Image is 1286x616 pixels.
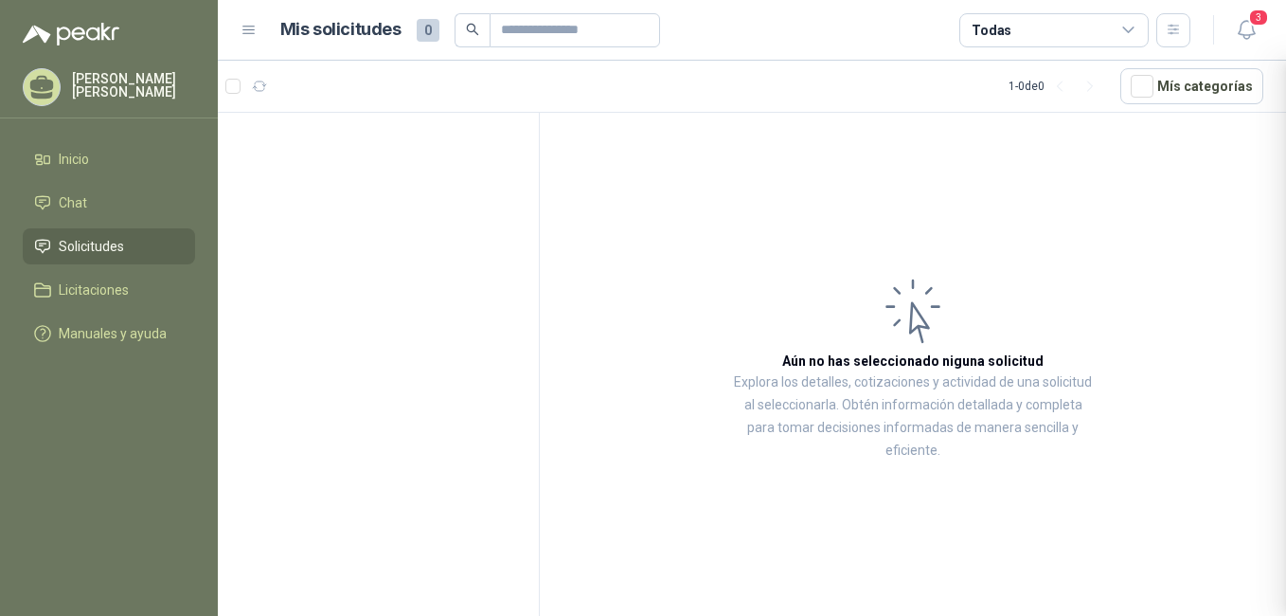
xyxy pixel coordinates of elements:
[466,23,479,36] span: search
[23,185,195,221] a: Chat
[1229,13,1263,47] button: 3
[1248,9,1269,27] span: 3
[23,228,195,264] a: Solicitudes
[972,20,1011,41] div: Todas
[280,16,402,44] h1: Mis solicitudes
[23,141,195,177] a: Inicio
[72,72,195,99] p: [PERSON_NAME] [PERSON_NAME]
[59,236,124,257] span: Solicitudes
[23,272,195,308] a: Licitaciones
[417,19,439,42] span: 0
[59,192,87,213] span: Chat
[59,149,89,170] span: Inicio
[23,23,119,45] img: Logo peakr
[23,316,195,352] a: Manuales y ayuda
[59,280,129,300] span: Licitaciones
[59,323,167,344] span: Manuales y ayuda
